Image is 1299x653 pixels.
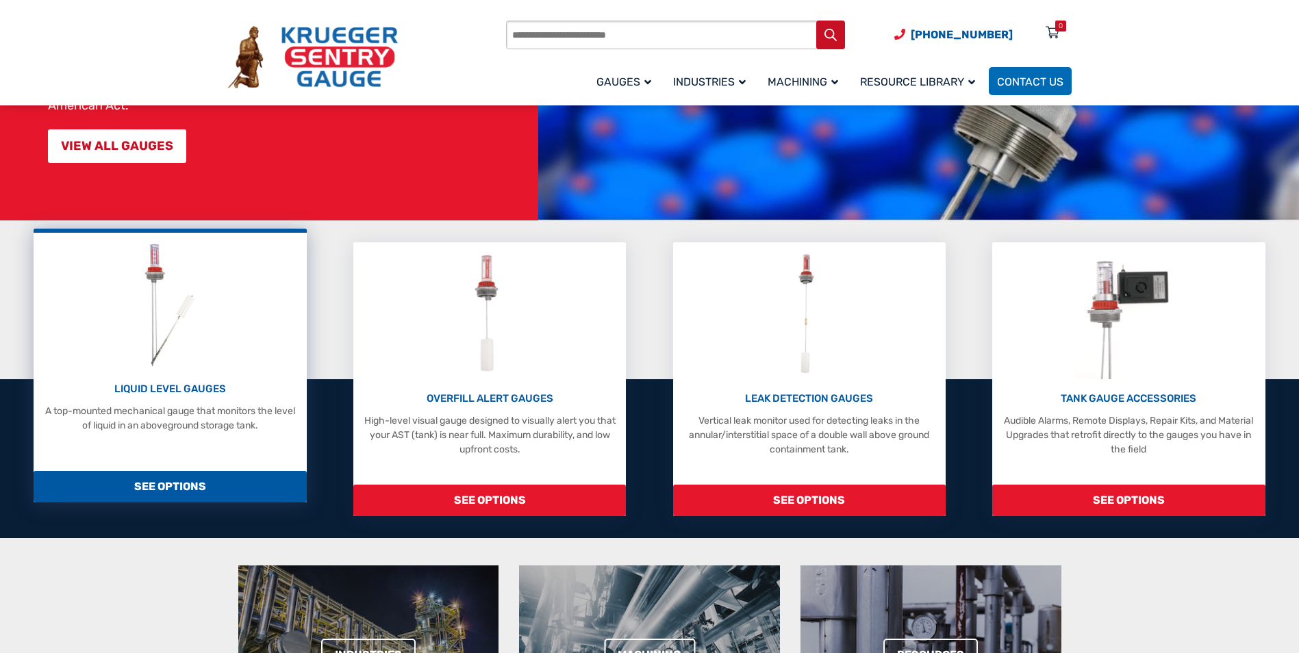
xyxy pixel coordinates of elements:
[360,391,619,407] p: OVERFILL ALERT GAUGES
[1059,21,1063,31] div: 0
[768,75,838,88] span: Machining
[782,249,836,379] img: Leak Detection Gauges
[673,485,946,516] span: SEE OPTIONS
[759,65,852,97] a: Machining
[353,242,626,516] a: Overfill Alert Gauges OVERFILL ALERT GAUGES High-level visual gauge designed to visually alert yo...
[1074,249,1184,379] img: Tank Gauge Accessories
[34,229,306,502] a: Liquid Level Gauges LIQUID LEVEL GAUGES A top-mounted mechanical gauge that monitors the level of...
[34,471,306,502] span: SEE OPTIONS
[134,240,206,370] img: Liquid Level Gauges
[680,413,939,457] p: Vertical leak monitor used for detecting leaks in the annular/interstitial space of a double wall...
[992,485,1265,516] span: SEE OPTIONS
[860,75,975,88] span: Resource Library
[665,65,759,97] a: Industries
[459,249,520,379] img: Overfill Alert Gauges
[999,391,1258,407] p: TANK GAUGE ACCESSORIES
[673,242,946,516] a: Leak Detection Gauges LEAK DETECTION GAUGES Vertical leak monitor used for detecting leaks in the...
[588,65,665,97] a: Gauges
[48,129,186,163] a: VIEW ALL GAUGES
[992,242,1265,516] a: Tank Gauge Accessories TANK GAUGE ACCESSORIES Audible Alarms, Remote Displays, Repair Kits, and M...
[228,26,398,89] img: Krueger Sentry Gauge
[989,67,1072,95] a: Contact Us
[999,413,1258,457] p: Audible Alarms, Remote Displays, Repair Kits, and Material Upgrades that retrofit directly to the...
[353,485,626,516] span: SEE OPTIONS
[596,75,651,88] span: Gauges
[852,65,989,97] a: Resource Library
[911,28,1013,41] span: [PHONE_NUMBER]
[360,413,619,457] p: High-level visual gauge designed to visually alert you that your AST (tank) is near full. Maximum...
[40,381,299,397] p: LIQUID LEVEL GAUGES
[673,75,746,88] span: Industries
[894,26,1013,43] a: Phone Number (920) 434-8860
[48,30,531,112] p: At Krueger Sentry Gauge, for over 75 years we have manufactured over three million liquid-level g...
[40,404,299,433] p: A top-mounted mechanical gauge that monitors the level of liquid in an aboveground storage tank.
[680,391,939,407] p: LEAK DETECTION GAUGES
[997,75,1063,88] span: Contact Us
